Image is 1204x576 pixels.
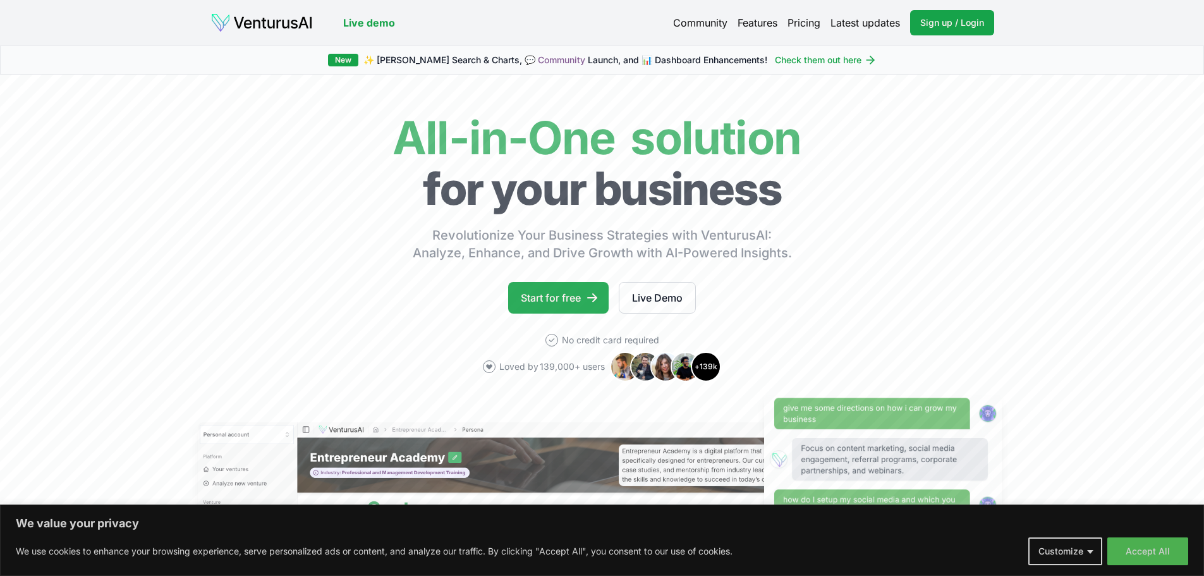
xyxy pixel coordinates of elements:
img: Avatar 1 [610,352,640,382]
img: logo [210,13,313,33]
a: Live Demo [619,282,696,314]
div: New [328,54,358,66]
img: Avatar 3 [650,352,681,382]
span: ✨ [PERSON_NAME] Search & Charts, 💬 Launch, and 📊 Dashboard Enhancements! [363,54,767,66]
p: We value your privacy [16,516,1188,531]
a: Features [738,15,777,30]
a: Live demo [343,15,395,30]
a: Community [538,54,585,65]
a: Community [673,15,727,30]
a: Sign up / Login [910,10,994,35]
p: We use cookies to enhance your browsing experience, serve personalized ads or content, and analyz... [16,544,733,559]
button: Customize [1028,537,1102,565]
a: Pricing [787,15,820,30]
a: Latest updates [830,15,900,30]
a: Check them out here [775,54,877,66]
img: Avatar 2 [630,352,660,382]
a: Start for free [508,282,609,314]
img: Avatar 4 [671,352,701,382]
button: Accept All [1107,537,1188,565]
span: Sign up / Login [920,16,984,29]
